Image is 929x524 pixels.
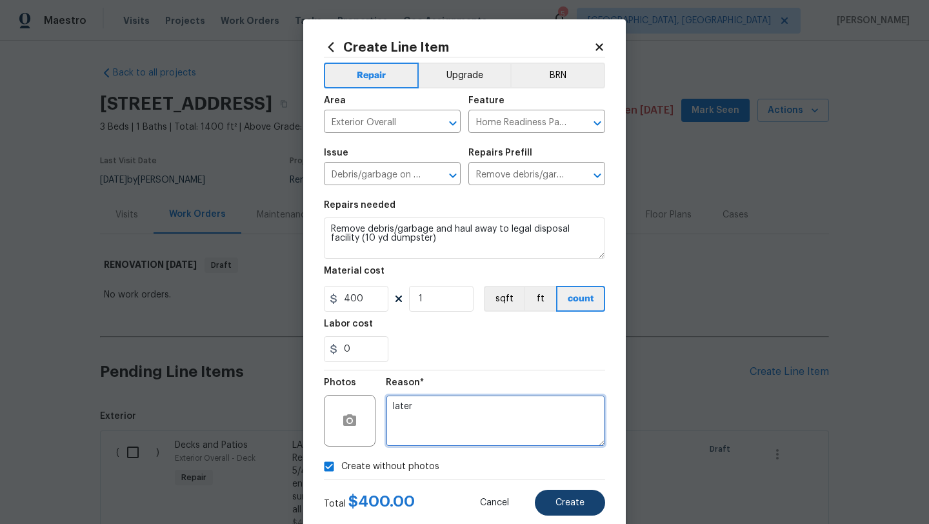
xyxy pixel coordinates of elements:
textarea: later [386,395,605,447]
h5: Issue [324,148,348,157]
span: Create [555,498,584,508]
button: Open [444,166,462,185]
button: BRN [510,63,605,88]
div: Total [324,495,415,510]
h5: Labor cost [324,319,373,328]
h5: Material cost [324,267,385,276]
textarea: Remove debris/garbage and haul away to legal disposal facility (10 yd dumpster) [324,217,605,259]
button: sqft [484,286,524,312]
span: Create without photos [341,460,439,474]
button: Create [535,490,605,516]
button: count [556,286,605,312]
h2: Create Line Item [324,40,594,54]
button: Open [588,166,606,185]
span: $ 400.00 [348,494,415,509]
button: Upgrade [419,63,511,88]
h5: Reason* [386,378,424,387]
button: Open [444,114,462,132]
h5: Area [324,96,346,105]
h5: Feature [468,96,504,105]
button: ft [524,286,556,312]
h5: Repairs needed [324,201,395,210]
button: Repair [324,63,419,88]
h5: Repairs Prefill [468,148,532,157]
h5: Photos [324,378,356,387]
span: Cancel [480,498,509,508]
button: Cancel [459,490,530,516]
button: Open [588,114,606,132]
